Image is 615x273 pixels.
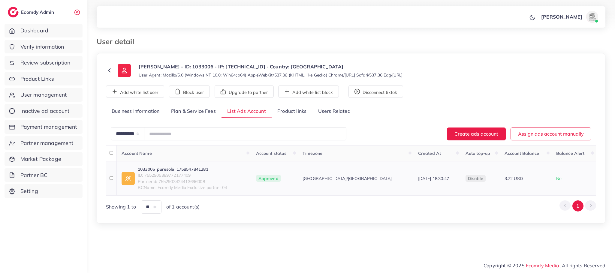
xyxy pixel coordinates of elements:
[122,172,135,185] img: ic-ad-info.7fc67b75.svg
[556,176,562,181] span: No
[418,151,441,156] span: Created At
[5,88,83,102] a: User management
[5,72,83,86] a: Product Links
[20,155,61,163] span: Market Package
[272,105,312,118] a: Product links
[526,262,559,268] a: Ecomdy Media
[222,105,272,118] a: List Ads Account
[256,175,281,182] span: Approved
[468,176,483,181] span: disable
[5,152,83,166] a: Market Package
[447,127,506,140] button: Create ads account
[418,176,449,181] span: [DATE] 18:30:47
[166,203,200,210] span: of 1 account(s)
[138,172,227,178] span: ID: 7552905389772177409
[20,91,67,99] span: User management
[20,59,71,67] span: Review subscription
[106,85,164,98] button: Add white list user
[505,151,539,156] span: Account Balance
[20,75,54,83] span: Product Links
[122,151,152,156] span: Account Name
[559,200,596,211] ul: Pagination
[466,151,490,156] span: Auto top-up
[484,262,605,269] span: Copyright © 2025
[312,105,356,118] a: Users Related
[505,176,523,181] span: 3.72 USD
[139,72,403,78] small: User Agent: Mozilla/5.0 (Windows NT 10.0; Win64; x64) AppleWebKit/537.36 (KHTML, like Gecko) Chro...
[538,11,601,23] a: [PERSON_NAME]avatar
[541,13,582,20] p: [PERSON_NAME]
[8,7,56,17] a: logoEcomdy Admin
[21,9,56,15] h2: Ecomdy Admin
[138,184,227,190] span: BCName: Ecomdy Media Exclusive partner 04
[20,107,70,115] span: Inactive ad account
[5,104,83,118] a: Inactive ad account
[5,40,83,54] a: Verify information
[5,24,83,37] a: Dashboard
[511,127,591,140] button: Assign ads account manually
[139,63,403,70] p: [PERSON_NAME] - ID: 1033006 - IP: [TECHNICAL_ID] - Country: [GEOGRAPHIC_DATA]
[106,105,165,118] a: Business Information
[20,123,77,131] span: Payment management
[106,203,136,210] span: Showing 1 to
[8,7,19,17] img: logo
[278,85,339,98] button: Add white list block
[256,151,286,156] span: Account status
[303,151,322,156] span: Timezone
[138,166,227,172] a: 1033006_puresole_1758547841281
[215,85,274,98] button: Upgrade to partner
[572,200,583,211] button: Go to page 1
[20,27,48,34] span: Dashboard
[20,139,74,147] span: Partner management
[5,168,83,182] a: Partner BC
[5,56,83,70] a: Review subscription
[559,262,605,269] span: , All rights Reserved
[5,120,83,134] a: Payment management
[165,105,222,118] a: Plan & Service Fees
[118,64,131,77] img: ic-user-info.36bf1079.svg
[303,175,392,181] span: [GEOGRAPHIC_DATA]/[GEOGRAPHIC_DATA]
[138,178,227,184] span: PartnerId: 7552903424413696008
[20,43,64,51] span: Verify information
[5,184,83,198] a: Setting
[556,151,585,156] span: Balance Alert
[20,171,48,179] span: Partner BC
[586,11,598,23] img: avatar
[348,85,403,98] button: Disconnect tiktok
[5,136,83,150] a: Partner management
[169,85,210,98] button: Block user
[97,37,139,46] h3: User detail
[20,187,38,195] span: Setting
